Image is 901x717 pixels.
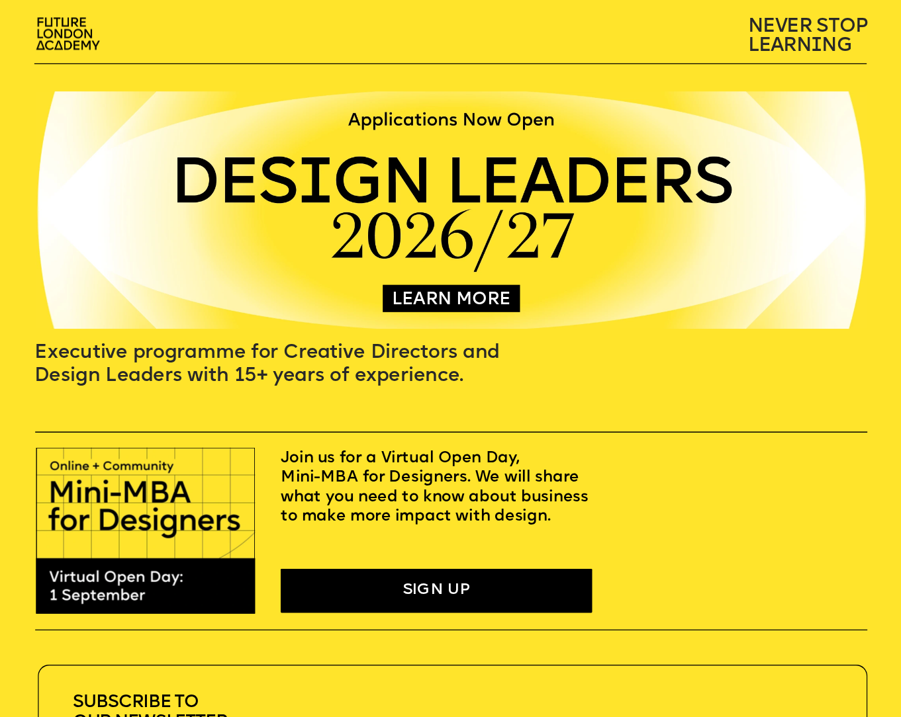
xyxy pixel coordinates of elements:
[30,12,109,58] img: upload-2f72e7a8-3806-41e8-b55b-d754ac055a4a.png
[34,343,505,386] span: Executive programme for Creative Directors and Design Leaders with 15+ years of experience.
[748,36,852,56] span: LEARN NG
[392,291,510,310] a: LEARN MORE
[811,36,822,56] span: I
[281,451,519,468] a: Join us for a Virtual Open Day,
[748,17,868,37] span: NEVER STOP
[281,471,593,527] a: Mini-MBA for Designers. We will share what you need to know about business to make more impact wi...
[35,92,867,329] img: image-c542eb99-4ad9-46bd-9416-a9c33b085b2d.jpg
